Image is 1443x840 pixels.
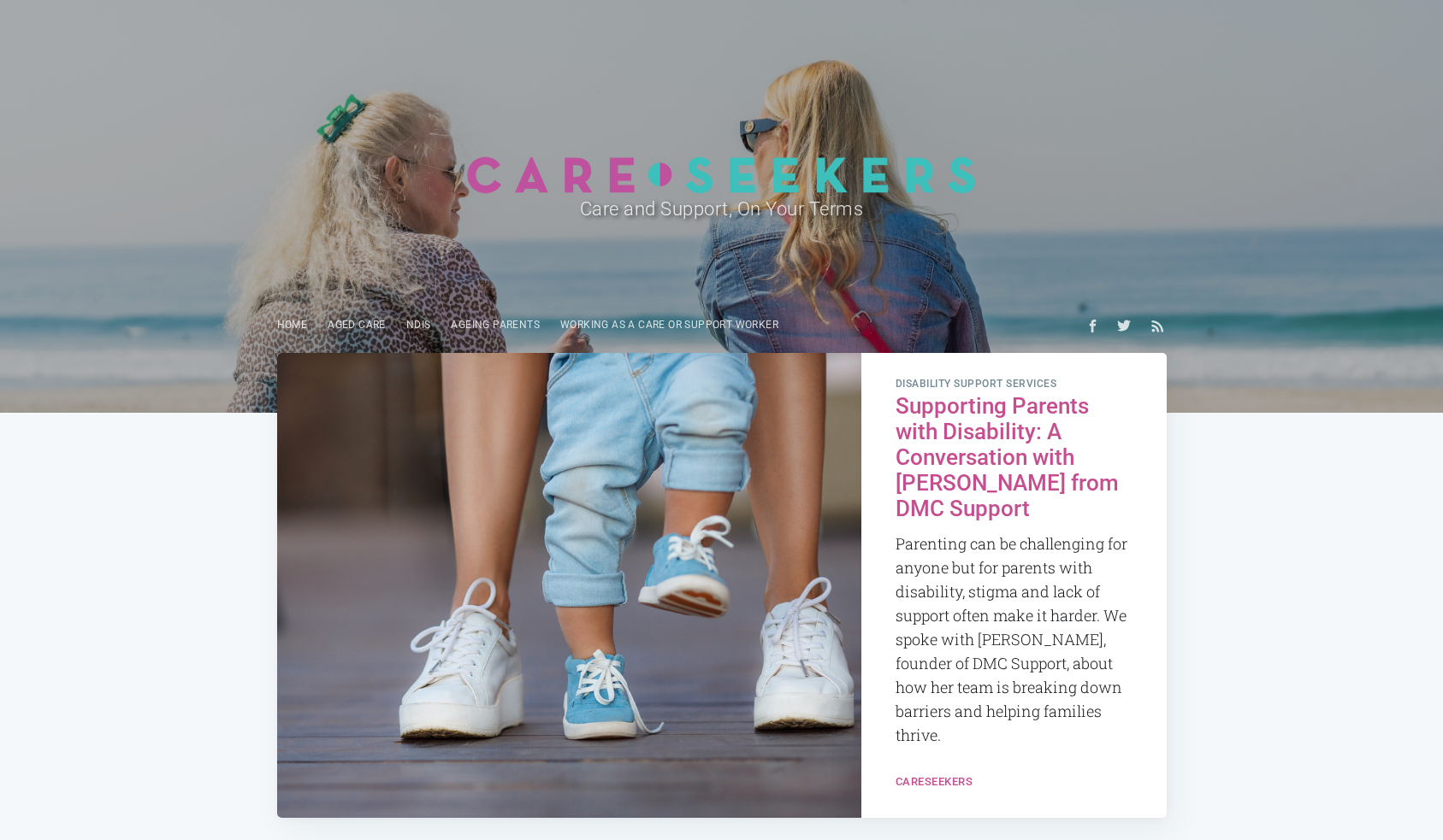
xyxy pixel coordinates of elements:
a: Home [267,308,318,342]
a: NDIS [396,308,441,342]
a: Aged Care [317,308,396,342]
a: Ageing parents [441,308,550,342]
a: disability support services Supporting Parents with Disability: A Conversation with [PERSON_NAME]... [861,353,1167,770]
h2: Supporting Parents with Disability: A Conversation with [PERSON_NAME] from DMC Support [896,394,1133,521]
p: Parenting can be challenging for anyone but for parents with disability, stigma and lack of suppo... [896,532,1133,747]
span: disability support services [896,379,1133,391]
h2: Care and Support, On Your Terms [334,194,1109,224]
a: Careseekers [896,775,973,788]
img: Careseekers [466,156,977,194]
a: Working as a care or support worker [550,308,789,342]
